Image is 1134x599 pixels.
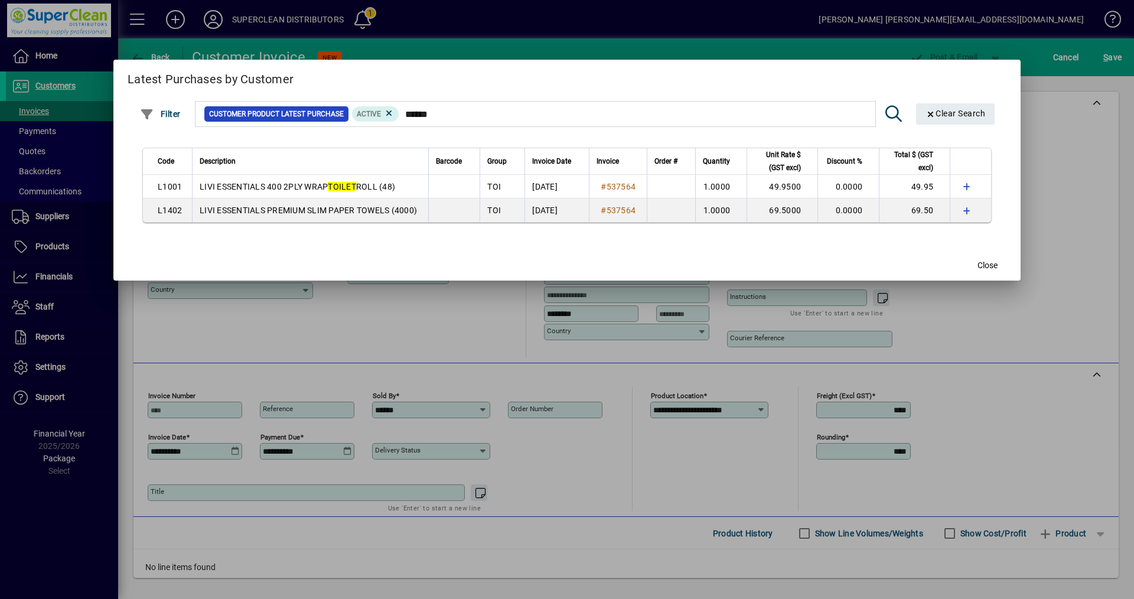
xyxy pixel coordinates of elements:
span: Discount % [827,155,862,168]
a: #537564 [597,180,640,193]
span: # [601,206,606,215]
mat-chip: Product Activation Status: Active [352,106,399,122]
td: 0.0000 [817,175,879,198]
div: Invoice [597,155,640,168]
button: Filter [137,103,184,125]
em: TOILET [328,182,356,191]
div: Description [200,155,421,168]
td: 1.0000 [695,198,747,222]
div: Barcode [436,155,472,168]
span: TOI [487,206,501,215]
h2: Latest Purchases by Customer [113,60,1021,94]
span: # [601,182,606,191]
span: Total $ (GST excl) [887,148,933,174]
span: Customer Product Latest Purchase [209,108,344,120]
td: [DATE] [524,175,589,198]
span: 537564 [607,206,636,215]
span: Code [158,155,174,168]
div: Invoice Date [532,155,582,168]
span: L1402 [158,206,182,215]
span: Quantity [703,155,730,168]
span: Group [487,155,507,168]
span: Order # [654,155,677,168]
span: Unit Rate $ (GST excl) [754,148,801,174]
div: Order # [654,155,688,168]
td: 69.5000 [747,198,817,222]
td: 49.95 [879,175,950,198]
span: Invoice Date [532,155,571,168]
div: Group [487,155,517,168]
div: Total $ (GST excl) [887,148,944,174]
td: [DATE] [524,198,589,222]
span: LIVI ESSENTIALS PREMIUM SLIM PAPER TOWELS (4000) [200,206,417,215]
span: LIVI ESSENTIALS 400 2PLY WRAP ROLL (48) [200,182,395,191]
span: Active [357,110,381,118]
td: 0.0000 [817,198,879,222]
span: Filter [140,109,181,119]
div: Unit Rate $ (GST excl) [754,148,812,174]
td: 69.50 [879,198,950,222]
div: Code [158,155,185,168]
button: Clear [916,103,995,125]
span: Close [977,259,998,272]
td: 49.9500 [747,175,817,198]
span: Clear Search [926,109,986,118]
span: Invoice [597,155,619,168]
td: 1.0000 [695,175,747,198]
button: Close [969,255,1006,276]
span: 537564 [607,182,636,191]
span: TOI [487,182,501,191]
div: Quantity [703,155,741,168]
span: Barcode [436,155,462,168]
a: #537564 [597,204,640,217]
span: L1001 [158,182,182,191]
span: Description [200,155,236,168]
div: Discount % [825,155,873,168]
